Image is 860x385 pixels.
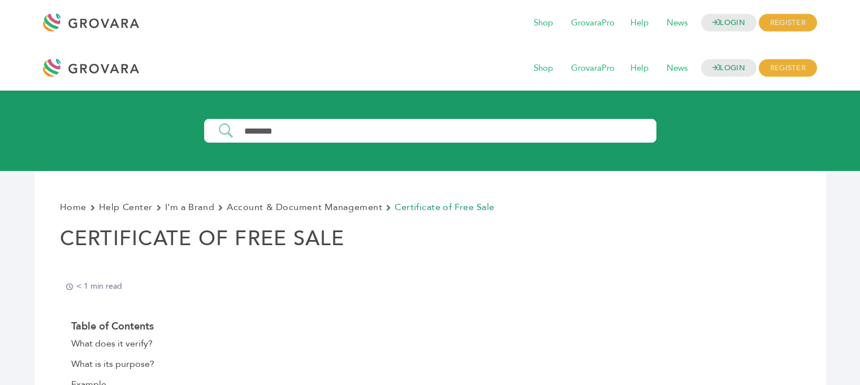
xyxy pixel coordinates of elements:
[563,12,623,34] span: GrovaraPro
[165,200,214,215] a: I'm a Brand
[99,200,153,215] a: Help Center
[623,62,656,75] a: Help
[526,58,561,79] span: Shop
[395,200,494,215] span: Certificate of Free Sale
[623,12,656,34] span: Help
[66,282,122,291] p: < 1 min read
[659,12,695,34] span: News
[623,17,656,29] a: Help
[526,17,561,29] a: Shop
[563,17,623,29] a: GrovaraPro
[759,59,817,77] span: REGISTER
[659,62,695,75] a: News
[236,126,653,136] input: Search Input
[759,14,817,32] span: REGISTER
[526,12,561,34] span: Shop
[60,200,87,215] a: Home
[701,59,757,77] a: LOGIN
[71,337,153,352] a: What does it verify?
[659,17,695,29] a: News
[563,58,623,79] span: GrovaraPro
[71,357,154,372] a: What is its purpose?
[526,62,561,75] a: Shop
[227,200,382,215] a: Account & Document Management
[563,62,623,75] a: GrovaraPro
[701,14,757,32] a: LOGIN
[623,58,656,79] span: Help
[659,58,695,79] span: News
